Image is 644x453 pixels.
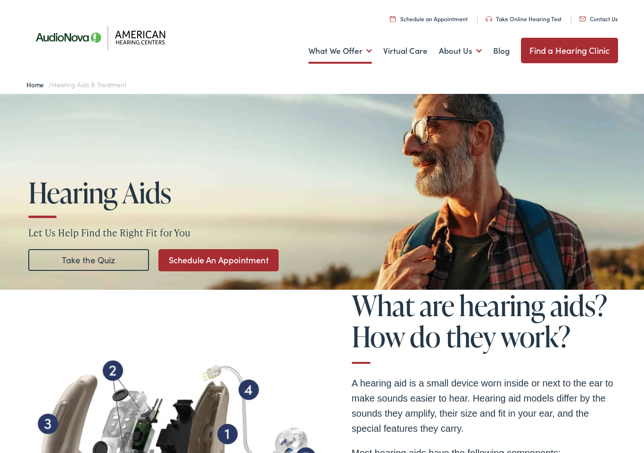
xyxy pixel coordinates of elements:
a: Virtual Care [383,34,428,68]
a: Blog [493,34,510,68]
a: Schedule An Appointment [158,249,279,271]
h2: What are hearing aids? How do they work? [352,290,619,364]
a: About Us [439,34,482,68]
a: Contact Us [579,15,618,23]
span: / [26,80,126,89]
img: utility icon [579,17,586,21]
a: Home [26,80,49,89]
img: utility icon [390,16,396,22]
a: Take Online Hearing Test [486,15,561,23]
p: A hearing aid is a small device worn inside or next to the ear to make sounds easier to hear. Hea... [352,376,619,436]
a: What We Offer [308,34,372,68]
img: utility icon [486,16,492,22]
a: Schedule an Appointment [390,15,468,23]
h1: Hearing Aids [28,177,315,208]
p: Let Us Help Find the Right Fit for You [28,226,616,240]
span: Hearing Aids & Treatment [52,80,126,89]
a: Find a Hearing Clinic [521,38,619,63]
a: Take the Quiz [28,249,149,271]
